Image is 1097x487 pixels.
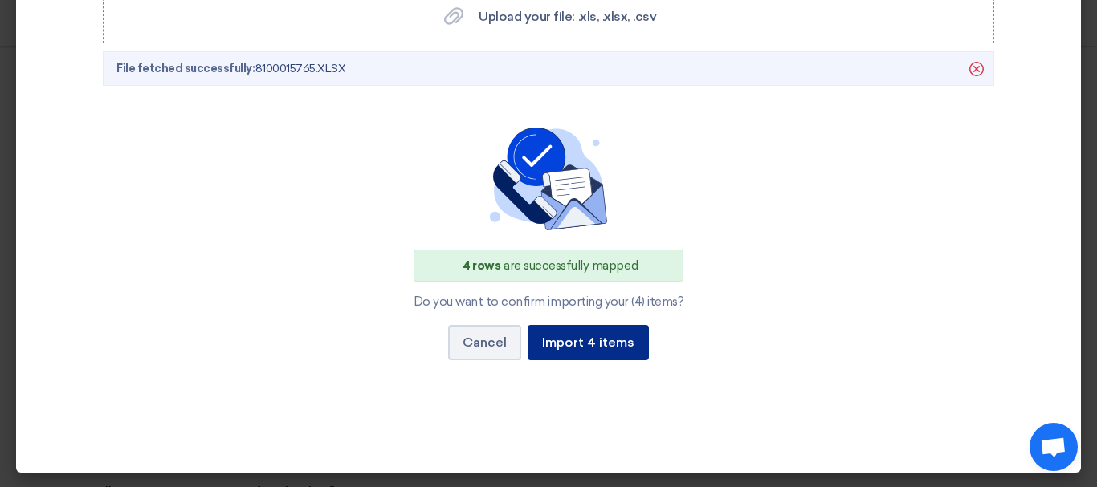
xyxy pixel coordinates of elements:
font: 8100015765.XLSX [255,62,346,75]
font: Cancel [463,335,507,350]
font: File fetched successfully: [116,62,255,75]
font: Upload your file: .xls, .xlsx, .csv [479,9,656,24]
font: Import 4 items [542,335,634,350]
button: Cancel [448,325,521,360]
img: confirm_importing.svg [484,128,613,230]
font: Do you want to confirm importing your (4) items? [414,294,684,309]
font: 4 rows [463,258,500,273]
font: are successfully mapped [504,258,638,273]
button: Import 4 items [528,325,649,360]
a: Open chat [1030,423,1078,471]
